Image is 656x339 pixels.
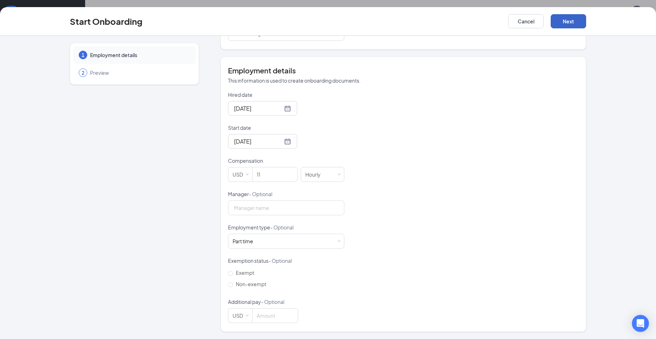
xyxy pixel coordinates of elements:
span: Employment details [90,51,189,59]
p: Start date [228,124,344,131]
div: USD [233,167,248,182]
input: Manager name [228,200,344,215]
div: USD [233,309,248,323]
span: 2 [82,69,84,76]
p: Hired date [228,91,344,98]
button: Cancel [508,14,544,28]
span: - Optional [268,257,292,264]
p: This information is used to create onboarding documents. [228,77,579,84]
span: - Optional [270,224,294,230]
button: Next [551,14,586,28]
input: Amount [252,309,298,323]
h4: Employment details [228,66,579,76]
span: Non-exempt [233,281,269,287]
input: Amount [252,167,298,182]
span: Preview [90,69,189,76]
p: Additional pay [228,298,344,305]
input: Aug 26, 2025 [234,104,283,113]
div: Hourly [305,167,326,182]
span: 1 [82,51,84,59]
div: Part time [233,238,253,245]
div: [object Object] [233,238,258,245]
span: - Optional [249,191,272,197]
p: Employment type [228,224,344,231]
p: Compensation [228,157,344,164]
span: Exempt [233,269,257,276]
div: Open Intercom Messenger [632,315,649,332]
input: Aug 26, 2025 [234,137,283,146]
p: Exemption status [228,257,344,264]
p: Manager [228,190,344,198]
h3: Start Onboarding [70,15,143,27]
span: - Optional [261,299,284,305]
